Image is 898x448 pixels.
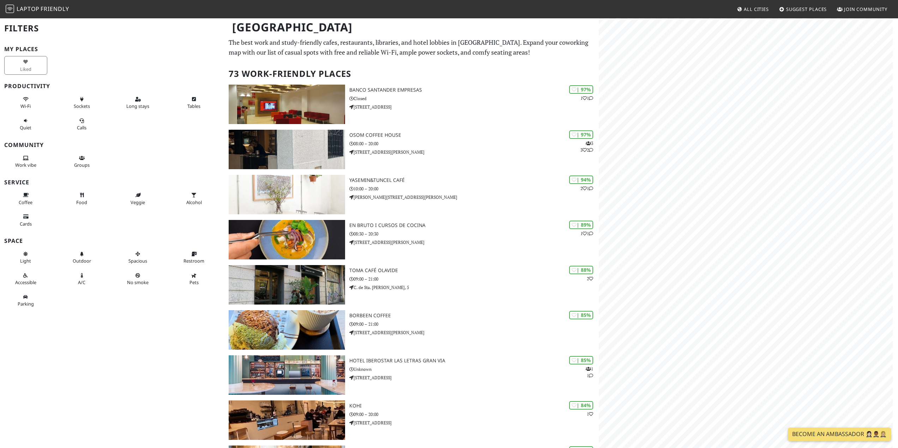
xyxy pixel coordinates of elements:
[580,140,593,153] p: 3 3 2
[349,403,599,409] h3: Kohi
[126,103,149,109] span: Long stays
[844,6,887,12] span: Join Community
[173,270,216,288] button: Pets
[15,279,36,286] span: Accessible
[74,103,90,109] span: Power sockets
[587,275,593,282] p: 2
[127,279,149,286] span: Smoke free
[116,93,159,112] button: Long stays
[186,199,202,205] span: Alcohol
[586,366,593,379] p: 1 1
[349,104,599,110] p: [STREET_ADDRESS]
[173,248,216,267] button: Restroom
[15,162,36,168] span: People working
[77,124,86,131] span: Video/audio calls
[569,176,593,184] div: | 94%
[4,211,47,229] button: Cards
[349,358,599,364] h3: Hotel Iberostar Las Letras Gran Via
[20,103,31,109] span: Stable Wi-Fi
[229,37,594,58] p: The best work and study-friendly cafes, restaurants, libraries, and hotel lobbies in [GEOGRAPHIC_...
[349,268,599,274] h3: Toma Café Olavide
[4,83,220,90] h3: Productivity
[349,329,599,336] p: [STREET_ADDRESS][PERSON_NAME]
[4,248,47,267] button: Light
[187,103,200,109] span: Work-friendly tables
[569,311,593,319] div: | 85%
[6,3,69,16] a: LaptopFriendly LaptopFriendly
[229,130,345,169] img: Osom Coffee House
[19,199,32,205] span: Coffee
[788,428,891,441] a: Become an Ambassador 🤵🏻‍♀️🤵🏾‍♂️🤵🏼‍♀️
[349,132,599,138] h3: Osom Coffee House
[349,411,599,418] p: 09:00 – 20:00
[569,401,593,409] div: | 84%
[4,152,47,171] button: Work vibe
[776,3,830,16] a: Suggest Places
[834,3,890,16] a: Join Community
[569,130,593,139] div: | 97%
[349,284,599,291] p: C. de Sta. [PERSON_NAME], 5
[78,279,85,286] span: Air conditioned
[116,270,159,288] button: No smoke
[349,95,599,102] p: Closed
[349,222,599,228] h3: EN BRUTO I CURSOS DE COCINA
[224,175,598,214] a: yasemin&tuncel café | 94% 21 yasemin&tuncel café 10:00 – 20:00 [PERSON_NAME][STREET_ADDRESS][PERS...
[349,87,599,93] h3: Banco Santander Empresas
[349,185,599,192] p: 10:00 – 20:00
[349,276,599,282] p: 09:00 – 21:00
[60,115,103,134] button: Calls
[60,93,103,112] button: Sockets
[229,265,345,305] img: Toma Café Olavide
[224,130,598,169] a: Osom Coffee House | 97% 332 Osom Coffee House 08:00 – 20:00 [STREET_ADDRESS][PERSON_NAME]
[224,310,598,350] a: Borbeen Coffee | 85% Borbeen Coffee 09:00 – 21:00 [STREET_ADDRESS][PERSON_NAME]
[224,220,598,259] a: EN BRUTO I CURSOS DE COCINA | 89% 11 EN BRUTO I CURSOS DE COCINA 08:30 – 20:30 [STREET_ADDRESS][P...
[20,124,31,131] span: Quiet
[580,185,593,192] p: 2 1
[41,5,69,13] span: Friendly
[349,321,599,327] p: 09:00 – 21:00
[569,221,593,229] div: | 89%
[734,3,772,16] a: All Cities
[569,266,593,274] div: | 88%
[60,248,103,267] button: Outdoor
[60,152,103,171] button: Groups
[349,194,599,201] p: [PERSON_NAME][STREET_ADDRESS][PERSON_NAME]
[229,175,345,214] img: yasemin&tuncel café
[74,162,90,168] span: Group tables
[116,248,159,267] button: Spacious
[229,400,345,440] img: Kohi
[349,374,599,381] p: [STREET_ADDRESS]
[4,115,47,134] button: Quiet
[116,189,159,208] button: Veggie
[6,5,14,13] img: LaptopFriendly
[60,189,103,208] button: Food
[349,419,599,426] p: [STREET_ADDRESS]
[587,411,593,417] p: 1
[224,85,598,124] a: Banco Santander Empresas | 97% 11 Banco Santander Empresas Closed [STREET_ADDRESS]
[786,6,827,12] span: Suggest Places
[349,149,599,155] p: [STREET_ADDRESS][PERSON_NAME]
[183,258,204,264] span: Restroom
[229,220,345,259] img: EN BRUTO I CURSOS DE COCINA
[128,258,147,264] span: Spacious
[227,18,597,37] h1: [GEOGRAPHIC_DATA]
[189,279,199,286] span: Pet friendly
[4,238,220,244] h3: Space
[229,310,345,350] img: Borbeen Coffee
[4,179,220,186] h3: Service
[173,93,216,112] button: Tables
[349,177,599,183] h3: yasemin&tuncel café
[4,291,47,310] button: Parking
[20,221,32,227] span: Credit cards
[4,93,47,112] button: Wi-Fi
[349,366,599,373] p: Unknown
[76,199,87,205] span: Food
[349,239,599,246] p: [STREET_ADDRESS][PERSON_NAME]
[229,63,594,85] h2: 73 Work-Friendly Places
[229,355,345,395] img: Hotel Iberostar Las Letras Gran Via
[4,270,47,288] button: Accessible
[580,230,593,237] p: 1 1
[4,189,47,208] button: Coffee
[4,142,220,148] h3: Community
[744,6,769,12] span: All Cities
